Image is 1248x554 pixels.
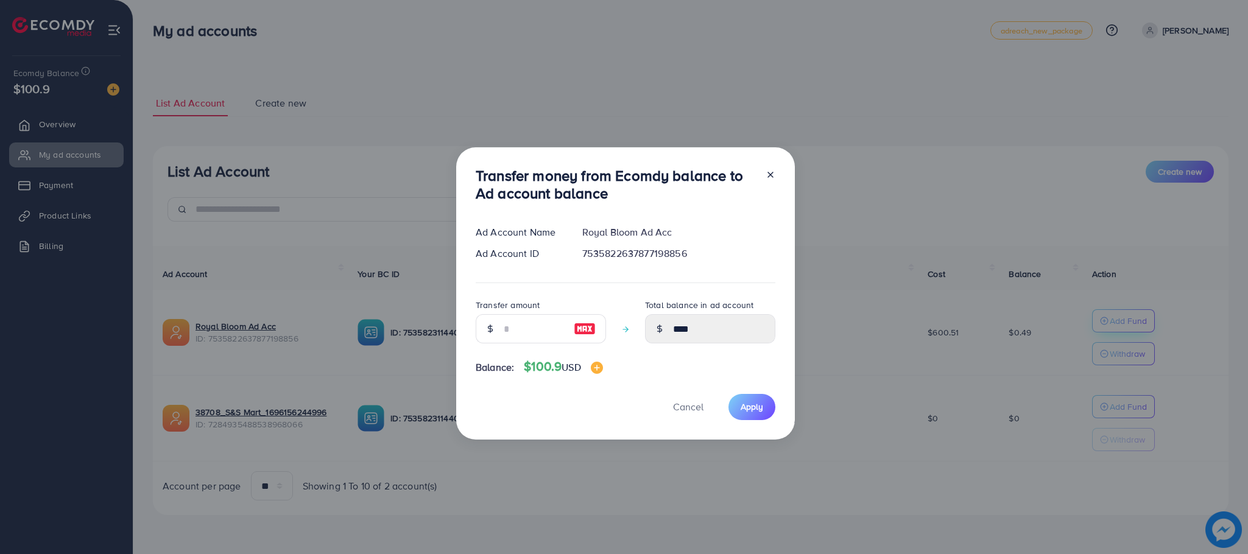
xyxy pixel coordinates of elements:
img: image [591,362,603,374]
span: Apply [741,401,763,413]
div: 7535822637877198856 [573,247,785,261]
div: Ad Account Name [466,225,573,239]
span: Balance: [476,360,514,374]
h3: Transfer money from Ecomdy balance to Ad account balance [476,167,756,202]
span: Cancel [673,400,703,413]
button: Cancel [658,394,719,420]
div: Ad Account ID [466,247,573,261]
div: Royal Bloom Ad Acc [573,225,785,239]
label: Transfer amount [476,299,540,311]
img: image [574,321,596,336]
span: USD [562,360,580,374]
label: Total balance in ad account [645,299,753,311]
h4: $100.9 [524,359,602,374]
button: Apply [728,394,775,420]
